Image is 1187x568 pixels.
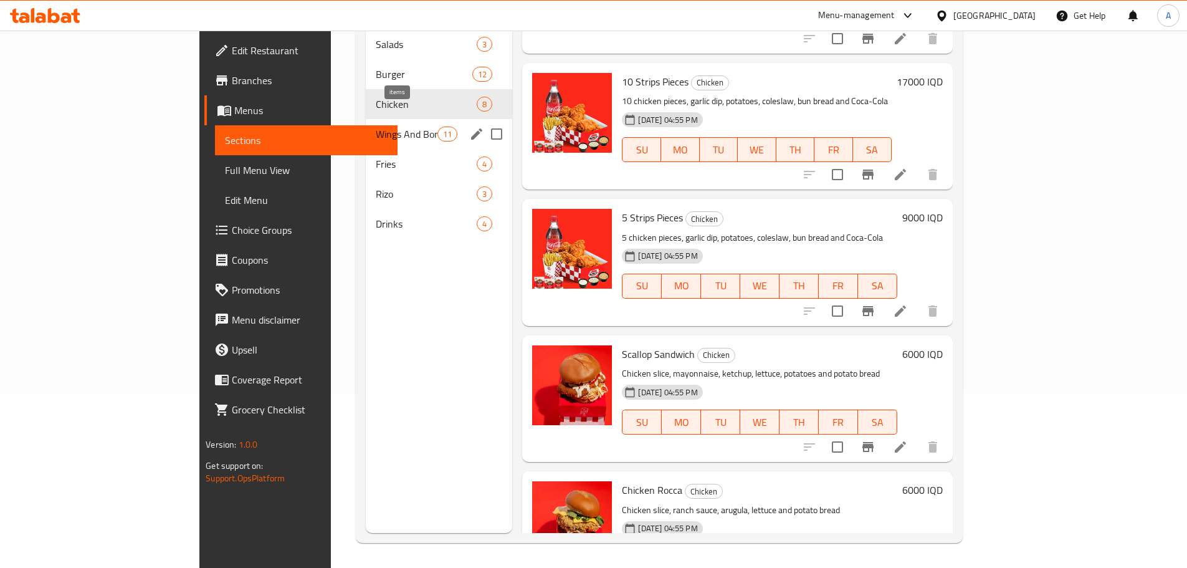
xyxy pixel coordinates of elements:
[824,161,851,188] span: Select to update
[819,274,858,299] button: FR
[204,275,398,305] a: Promotions
[918,296,948,326] button: delete
[215,125,398,155] a: Sections
[745,277,775,295] span: WE
[204,65,398,95] a: Branches
[738,137,776,162] button: WE
[366,29,512,59] div: Salads3
[779,274,819,299] button: TH
[697,348,735,363] div: Chicken
[685,211,723,226] div: Chicken
[627,277,657,295] span: SU
[701,410,740,435] button: TU
[366,179,512,209] div: Rizo3
[622,366,897,382] p: Chicken slice, mayonnaise, ketchup, lettuce, potatoes and potato bread
[893,167,908,182] a: Edit menu item
[473,69,492,80] span: 12
[366,119,512,149] div: Wings And Boneless11edit
[366,89,512,119] div: Chicken8
[234,103,388,118] span: Menus
[824,26,851,52] span: Select to update
[918,432,948,462] button: delete
[376,216,477,231] span: Drinks
[622,345,695,363] span: Scallop Sandwich
[206,470,285,486] a: Support.OpsPlatform
[225,193,388,208] span: Edit Menu
[215,185,398,215] a: Edit Menu
[863,413,892,431] span: SA
[366,59,512,89] div: Burger12
[706,277,735,295] span: TU
[918,24,948,54] button: delete
[477,216,492,231] div: items
[824,277,853,295] span: FR
[376,67,472,82] span: Burger
[745,413,775,431] span: WE
[819,141,848,159] span: FR
[376,127,437,142] span: Wings And Boneless
[627,141,656,159] span: SU
[667,277,696,295] span: MO
[784,277,814,295] span: TH
[918,160,948,190] button: delete
[622,481,682,499] span: Chicken Rocca
[824,413,853,431] span: FR
[232,43,388,58] span: Edit Restaurant
[477,188,492,200] span: 3
[232,372,388,387] span: Coverage Report
[477,156,492,171] div: items
[204,335,398,365] a: Upsell
[666,141,695,159] span: MO
[776,137,815,162] button: TH
[204,215,398,245] a: Choice Groups
[622,137,661,162] button: SU
[740,274,779,299] button: WE
[853,24,883,54] button: Branch-specific-item
[627,413,657,431] span: SU
[824,434,851,460] span: Select to update
[700,137,738,162] button: TU
[781,141,810,159] span: TH
[858,141,887,159] span: SA
[740,410,779,435] button: WE
[818,8,895,23] div: Menu-management
[633,250,702,262] span: [DATE] 04:55 PM
[232,342,388,357] span: Upsell
[232,402,388,417] span: Grocery Checklist
[853,160,883,190] button: Branch-specific-item
[232,253,388,267] span: Coupons
[438,128,457,140] span: 11
[477,37,492,52] div: items
[685,484,723,499] div: Chicken
[477,39,492,51] span: 3
[701,274,740,299] button: TU
[853,137,892,162] button: SA
[532,73,612,153] img: 10 Strips Pieces
[698,348,735,362] span: Chicken
[633,387,702,398] span: [DATE] 04:55 PM
[784,413,814,431] span: TH
[633,114,702,126] span: [DATE] 04:55 PM
[902,209,943,226] h6: 9000 IQD
[622,230,897,246] p: 5 chicken pieces, garlic dip, potatoes, coleslaw, bun bread and Coca-Cola
[662,274,701,299] button: MO
[376,186,477,201] span: Rizo
[477,158,492,170] span: 4
[743,141,771,159] span: WE
[953,9,1036,22] div: [GEOGRAPHIC_DATA]
[376,37,477,52] span: Salads
[662,410,701,435] button: MO
[204,305,398,335] a: Menu disclaimer
[204,365,398,395] a: Coverage Report
[661,137,700,162] button: MO
[779,410,819,435] button: TH
[204,95,398,125] a: Menus
[204,245,398,275] a: Coupons
[232,282,388,297] span: Promotions
[622,94,891,109] p: 10 chicken pieces, garlic dip, potatoes, coleslaw, bun bread and Coca-Cola
[376,97,477,112] span: Chicken
[622,503,897,518] p: Chicken slice, ranch sauce, arugula, lettuce and potato bread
